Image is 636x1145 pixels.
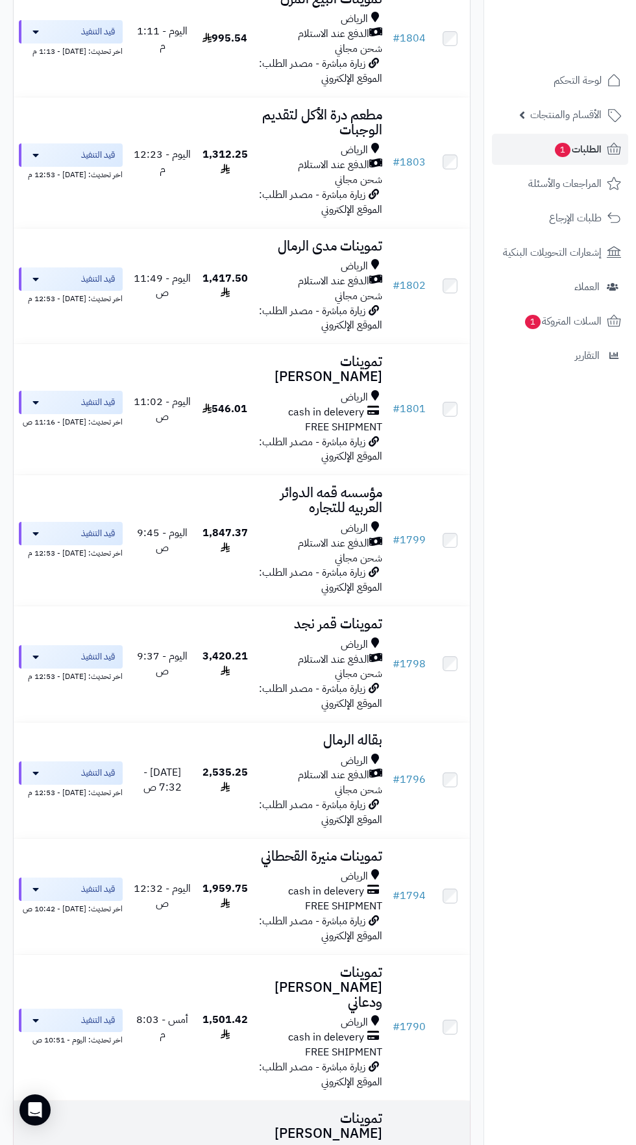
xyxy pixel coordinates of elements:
[393,772,400,787] span: #
[298,536,369,551] span: الدفع عند الاستلام
[202,1012,248,1042] span: 1,501.42
[134,394,191,425] span: اليوم - 11:02 ص
[81,396,115,409] span: قيد التنفيذ
[393,656,400,672] span: #
[341,1015,368,1030] span: الرياض
[259,797,382,828] span: زيارة مباشرة - مصدر الطلب: الموقع الإلكتروني
[492,237,628,268] a: إشعارات التحويلات البنكية
[393,154,400,170] span: #
[554,140,602,158] span: الطلبات
[341,143,368,158] span: الرياض
[335,666,382,682] span: شحن مجاني
[305,419,382,435] span: FREE SHIPMENT
[258,849,382,864] h3: تموينات منيرة القحطاني
[298,274,369,289] span: الدفع عند الاستلام
[393,278,400,293] span: #
[19,167,123,180] div: اخر تحديث: [DATE] - 12:53 م
[341,259,368,274] span: الرياض
[258,965,382,1010] h3: تموينات [PERSON_NAME] ودعاني
[134,881,191,911] span: اليوم - 12:32 ص
[202,525,248,556] span: 1,847.37
[393,888,400,904] span: #
[555,143,570,157] span: 1
[393,772,426,787] a: #1796
[393,31,400,46] span: #
[530,106,602,124] span: الأقسام والمنتجات
[298,27,369,42] span: الدفع عند الاستلام
[393,532,400,548] span: #
[259,56,382,86] span: زيارة مباشرة - مصدر الطلب: الموقع الإلكتروني
[549,209,602,227] span: طلبات الإرجاع
[81,527,115,540] span: قيد التنفيذ
[19,414,123,428] div: اخر تحديث: [DATE] - 11:16 ص
[341,390,368,405] span: الرياض
[492,134,628,165] a: الطلبات1
[258,486,382,515] h3: مؤسسه قمه الدوائر العربيه للتجاره
[259,681,382,711] span: زيارة مباشرة - مصدر الطلب: الموقع الإلكتروني
[341,869,368,884] span: الرياض
[341,12,368,27] span: الرياض
[258,733,382,748] h3: بقاله الرمال
[19,545,123,559] div: اخر تحديث: [DATE] - 12:53 م
[288,405,364,420] span: cash in delevery
[259,303,382,334] span: زيارة مباشرة - مصدر الطلب: الموقع الإلكتروني
[298,652,369,667] span: الدفع عند الاستلام
[525,315,541,329] span: 1
[202,271,248,301] span: 1,417.50
[259,913,382,944] span: زيارة مباشرة - مصدر الطلب: الموقع الإلكتروني
[492,340,628,371] a: التقارير
[258,239,382,254] h3: تموينات مدى الرمال
[393,401,426,417] a: #1801
[393,1019,400,1035] span: #
[202,765,248,795] span: 2,535.25
[492,65,628,96] a: لوحة التحكم
[19,291,123,304] div: اخر تحديث: [DATE] - 12:53 م
[305,898,382,914] span: FREE SHIPMENT
[137,648,188,679] span: اليوم - 9:37 ص
[492,306,628,337] a: السلات المتروكة1
[137,23,188,54] span: اليوم - 1:11 م
[258,1111,382,1141] h3: تموينات [PERSON_NAME]
[335,550,382,566] span: شحن مجاني
[341,637,368,652] span: الرياض
[81,25,115,38] span: قيد التنفيذ
[492,168,628,199] a: المراجعات والأسئلة
[81,273,115,286] span: قيد التنفيذ
[288,884,364,899] span: cash in delevery
[393,401,400,417] span: #
[574,278,600,296] span: العملاء
[259,565,382,595] span: زيارة مباشرة - مصدر الطلب: الموقع الإلكتروني
[575,347,600,365] span: التقارير
[134,271,191,301] span: اليوم - 11:49 ص
[259,1059,382,1090] span: زيارة مباشرة - مصدر الطلب: الموقع الإلكتروني
[393,532,426,548] a: #1799
[335,172,382,188] span: شحن مجاني
[341,754,368,769] span: الرياض
[137,525,188,556] span: اليوم - 9:45 ص
[305,1044,382,1060] span: FREE SHIPMENT
[548,35,624,62] img: logo-2.png
[202,147,248,177] span: 1,312.25
[393,1019,426,1035] a: #1790
[19,1094,51,1126] div: Open Intercom Messenger
[258,108,382,138] h3: مطعم درة الأكل لتقديم الوجبات
[298,768,369,783] span: الدفع عند الاستلام
[259,187,382,217] span: زيارة مباشرة - مصدر الطلب: الموقع الإلكتروني
[81,149,115,162] span: قيد التنفيذ
[335,41,382,56] span: شحن مجاني
[134,147,191,177] span: اليوم - 12:23 م
[81,883,115,896] span: قيد التنفيذ
[554,71,602,90] span: لوحة التحكم
[202,648,248,679] span: 3,420.21
[492,203,628,234] a: طلبات الإرجاع
[19,669,123,682] div: اخر تحديث: [DATE] - 12:53 م
[528,175,602,193] span: المراجعات والأسئلة
[19,785,123,798] div: اخر تحديث: [DATE] - 12:53 م
[19,43,123,57] div: اخر تحديث: [DATE] - 1:13 م
[341,521,368,536] span: الرياض
[288,1030,364,1045] span: cash in delevery
[19,901,123,915] div: اخر تحديث: [DATE] - 10:42 ص
[393,656,426,672] a: #1798
[202,881,248,911] span: 1,959.75
[143,765,182,795] span: [DATE] - 7:32 ص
